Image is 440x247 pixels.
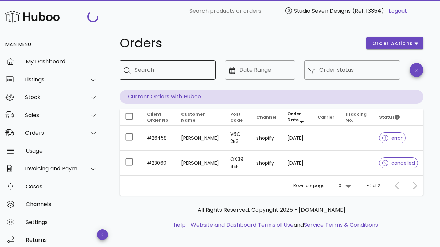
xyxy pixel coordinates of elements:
div: Settings [26,219,98,225]
td: V6C 2B3 [225,126,251,151]
th: Channel [251,109,282,126]
div: Rows per page: [293,176,352,196]
div: Orders [25,130,81,136]
span: Channel [256,114,276,120]
td: [PERSON_NAME] [176,126,225,151]
div: Sales [25,112,81,118]
h1: Orders [120,37,358,49]
span: Order Date [287,111,301,123]
a: Website and Dashboard Terms of Use [191,221,294,229]
div: 10 [337,183,341,189]
span: error [382,136,403,140]
p: Current Orders with Huboo [120,90,423,104]
span: Carrier [318,114,334,120]
div: 1-2 of 2 [365,183,380,189]
td: shopify [251,151,282,175]
span: order actions [372,40,413,47]
td: [DATE] [282,126,312,151]
span: Post Code [230,111,243,123]
th: Customer Name [176,109,225,126]
td: [DATE] [282,151,312,175]
span: (Ref: 13354) [352,7,384,15]
th: Post Code [225,109,251,126]
div: Channels [26,201,98,208]
div: Returns [26,237,98,243]
td: shopify [251,126,282,151]
td: OX39 4EF [225,151,251,175]
td: #26458 [142,126,176,151]
div: 10Rows per page: [337,180,352,191]
p: All Rights Reserved. Copyright 2025 - [DOMAIN_NAME] [125,206,418,214]
button: order actions [366,37,423,49]
a: help [174,221,186,229]
span: Client Order No. [147,111,170,123]
span: Customer Name [181,111,205,123]
li: and [188,221,378,229]
span: Tracking No. [345,111,367,123]
th: Client Order No. [142,109,176,126]
div: Listings [25,76,81,83]
div: My Dashboard [26,58,98,65]
th: Status [374,109,423,126]
th: Tracking No. [340,109,374,126]
td: #23060 [142,151,176,175]
div: Stock [25,94,81,101]
th: Carrier [312,109,340,126]
span: Studio Seven Designs [294,7,351,15]
th: Order Date: Sorted descending. Activate to remove sorting. [282,109,312,126]
div: Usage [26,148,98,154]
img: Huboo Logo [5,9,60,24]
div: Invoicing and Payments [25,165,81,172]
span: cancelled [382,161,415,165]
a: Service Terms & Conditions [304,221,378,229]
td: [PERSON_NAME] [176,151,225,175]
span: Status [379,114,400,120]
div: Cases [26,183,98,190]
a: Logout [389,7,407,15]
